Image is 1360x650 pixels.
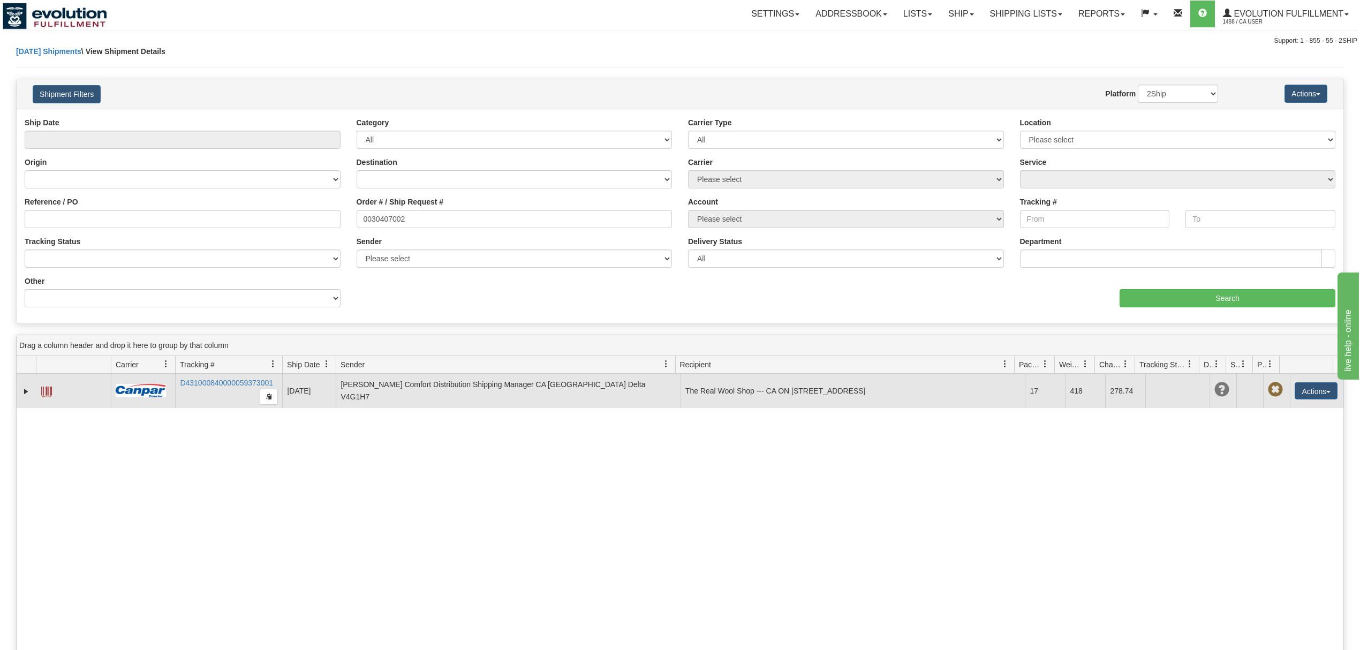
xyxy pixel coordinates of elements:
a: Evolution Fulfillment 1488 / CA User [1215,1,1357,27]
iframe: chat widget [1335,270,1359,380]
span: Charge [1099,359,1122,370]
label: Ship Date [25,117,59,128]
label: Account [688,196,718,207]
span: Tracking # [180,359,215,370]
div: live help - online [8,6,99,19]
span: Recipient [680,359,711,370]
span: Packages [1019,359,1041,370]
span: 1488 / CA User [1223,17,1303,27]
div: grid grouping header [17,335,1343,356]
label: Tracking Status [25,236,80,247]
a: Recipient filter column settings [996,355,1014,373]
label: Tracking # [1020,196,1057,207]
label: Carrier Type [688,117,731,128]
td: [DATE] [282,374,336,408]
label: Department [1020,236,1062,247]
span: Evolution Fulfillment [1231,9,1343,18]
a: Settings [743,1,807,27]
img: 14 - Canpar [116,384,166,397]
a: Tracking # filter column settings [264,355,282,373]
a: D431000840000059373001 [180,379,273,387]
label: Order # / Ship Request # [357,196,444,207]
span: Tracking Status [1139,359,1186,370]
a: Weight filter column settings [1076,355,1094,373]
span: Ship Date [287,359,320,370]
a: Tracking Status filter column settings [1181,355,1199,373]
label: Location [1020,117,1051,128]
a: [DATE] Shipments [16,47,81,56]
td: [PERSON_NAME] Comfort Distribution Shipping Manager CA [GEOGRAPHIC_DATA] Delta V4G1H7 [336,374,681,408]
span: \ View Shipment Details [81,47,165,56]
div: Support: 1 - 855 - 55 - 2SHIP [3,36,1357,46]
label: Other [25,276,44,286]
button: Shipment Filters [33,85,101,103]
label: Destination [357,157,397,168]
a: Packages filter column settings [1036,355,1054,373]
a: Reports [1070,1,1133,27]
a: Delivery Status filter column settings [1207,355,1226,373]
span: Shipment Issues [1230,359,1240,370]
span: Weight [1059,359,1082,370]
label: Reference / PO [25,196,78,207]
a: Expand [21,386,32,397]
span: Sender [341,359,365,370]
button: Actions [1295,382,1338,399]
label: Origin [25,157,47,168]
label: Carrier [688,157,713,168]
a: Ship Date filter column settings [318,355,336,373]
label: Service [1020,157,1047,168]
a: Carrier filter column settings [157,355,175,373]
a: Label [41,382,52,399]
label: Delivery Status [688,236,742,247]
a: Addressbook [807,1,895,27]
label: Platform [1105,88,1136,99]
img: logo1488.jpg [3,3,107,29]
button: Copy to clipboard [260,389,278,405]
td: 17 [1025,374,1065,408]
a: Pickup Status filter column settings [1261,355,1279,373]
span: Unknown [1214,382,1229,397]
a: Shipment Issues filter column settings [1234,355,1252,373]
input: Search [1120,289,1335,307]
label: Category [357,117,389,128]
a: Ship [940,1,981,27]
a: Charge filter column settings [1116,355,1135,373]
span: Pickup Not Assigned [1268,382,1283,397]
a: Shipping lists [982,1,1070,27]
input: From [1020,210,1170,228]
label: Sender [357,236,382,247]
span: Carrier [116,359,139,370]
a: Sender filter column settings [657,355,675,373]
td: 278.74 [1105,374,1145,408]
a: Lists [895,1,940,27]
button: Actions [1285,85,1327,103]
td: The Real Wool Shop --- CA ON [STREET_ADDRESS] [681,374,1025,408]
input: To [1185,210,1335,228]
span: Delivery Status [1204,359,1213,370]
span: Pickup Status [1257,359,1266,370]
td: 418 [1065,374,1105,408]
